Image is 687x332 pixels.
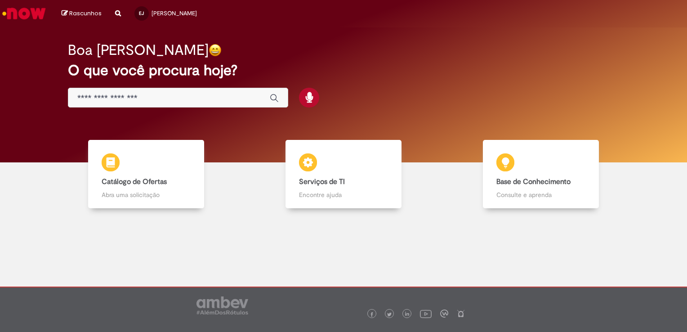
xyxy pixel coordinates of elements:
[68,42,209,58] h2: Boa [PERSON_NAME]
[102,190,191,199] p: Abra uma solicitação
[405,312,410,317] img: logo_footer_linkedin.png
[1,4,47,22] img: ServiceNow
[496,177,571,186] b: Base de Conhecimento
[370,312,374,317] img: logo_footer_facebook.png
[209,44,222,57] img: happy-face.png
[420,308,432,319] img: logo_footer_youtube.png
[496,190,585,199] p: Consulte e aprenda
[245,140,442,209] a: Serviços de TI Encontre ajuda
[442,140,640,209] a: Base de Conhecimento Consulte e aprenda
[299,190,388,199] p: Encontre ajuda
[196,296,248,314] img: logo_footer_ambev_rotulo_gray.png
[102,177,167,186] b: Catálogo de Ofertas
[62,9,102,18] a: Rascunhos
[299,177,345,186] b: Serviços de TI
[387,312,392,317] img: logo_footer_twitter.png
[152,9,197,17] span: [PERSON_NAME]
[47,140,245,209] a: Catálogo de Ofertas Abra uma solicitação
[440,310,448,318] img: logo_footer_workplace.png
[68,63,619,78] h2: O que você procura hoje?
[457,310,465,318] img: logo_footer_naosei.png
[69,9,102,18] span: Rascunhos
[139,10,144,16] span: EJ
